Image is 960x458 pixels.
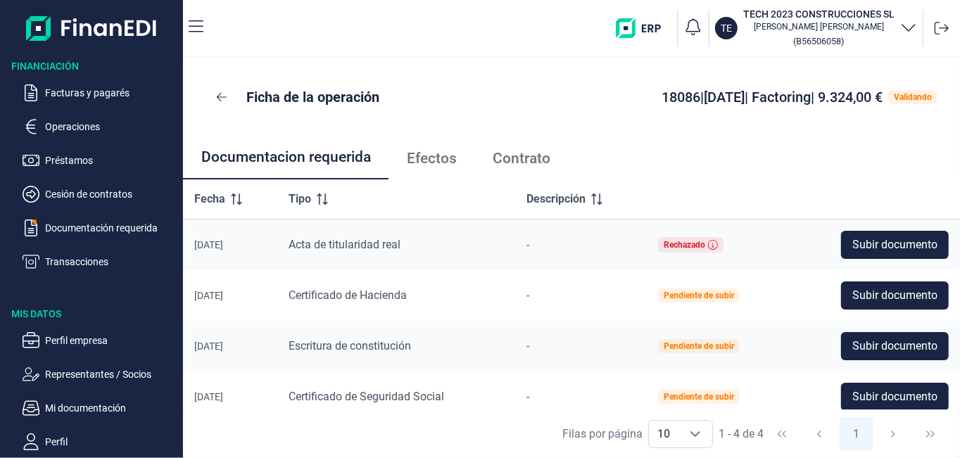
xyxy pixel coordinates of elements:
[664,342,734,350] div: Pendiente de subir
[715,7,917,49] button: TETECH 2023 CONSTRUCCIONES SL[PERSON_NAME] [PERSON_NAME](B56506058)
[876,417,910,451] button: Next Page
[662,89,883,106] span: 18086 | [DATE] | Factoring | 9.324,00 €
[23,253,177,270] button: Transacciones
[852,236,937,253] span: Subir documento
[852,388,937,405] span: Subir documento
[183,136,389,181] a: Documentacion requerida
[526,390,529,403] span: -
[45,118,177,135] p: Operaciones
[526,238,529,251] span: -
[678,421,712,447] div: Choose
[664,241,705,249] div: Rechazado
[194,290,266,301] div: [DATE]
[841,281,949,310] button: Subir documento
[45,220,177,236] p: Documentación requerida
[194,239,266,250] div: [DATE]
[794,36,845,46] small: Copiar cif
[407,151,457,166] span: Efectos
[526,191,586,208] span: Descripción
[841,332,949,360] button: Subir documento
[649,421,678,447] span: 10
[894,93,932,101] div: Validando
[474,136,568,181] a: Contrato
[45,152,177,169] p: Préstamos
[526,288,529,302] span: -
[23,152,177,169] button: Préstamos
[26,11,158,45] img: Logo de aplicación
[289,288,407,302] span: Certificado de Hacienda
[45,400,177,416] p: Mi documentación
[23,400,177,416] button: Mi documentación
[23,433,177,450] button: Perfil
[45,366,177,383] p: Representantes / Socios
[289,390,444,403] span: Certificado de Seguridad Social
[493,151,550,166] span: Contrato
[194,391,266,402] div: [DATE]
[664,393,734,401] div: Pendiente de subir
[841,383,949,411] button: Subir documento
[914,417,947,451] button: Last Page
[562,426,643,443] div: Filas por página
[23,84,177,101] button: Facturas y pagarés
[389,136,474,181] a: Efectos
[194,341,266,352] div: [DATE]
[664,291,734,300] div: Pendiente de subir
[45,332,177,349] p: Perfil empresa
[765,417,799,451] button: First Page
[289,238,400,251] span: Acta de titularidad real
[23,186,177,203] button: Cesión de contratos
[852,287,937,304] span: Subir documento
[743,7,895,21] h3: TECH 2023 CONSTRUCCIONES SL
[23,332,177,349] button: Perfil empresa
[721,21,732,35] p: TE
[246,87,379,107] p: Ficha de la operación
[289,339,411,352] span: Escritura de constitución
[840,417,873,451] button: Page 1
[23,220,177,236] button: Documentación requerida
[616,18,671,38] img: erp
[45,433,177,450] p: Perfil
[719,428,764,440] span: 1 - 4 de 4
[194,191,225,208] span: Fecha
[802,417,836,451] button: Previous Page
[289,191,311,208] span: Tipo
[45,253,177,270] p: Transacciones
[45,84,177,101] p: Facturas y pagarés
[45,186,177,203] p: Cesión de contratos
[23,366,177,383] button: Representantes / Socios
[201,150,371,165] span: Documentacion requerida
[23,118,177,135] button: Operaciones
[526,339,529,352] span: -
[841,231,949,259] button: Subir documento
[852,338,937,355] span: Subir documento
[743,21,895,32] p: [PERSON_NAME] [PERSON_NAME]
